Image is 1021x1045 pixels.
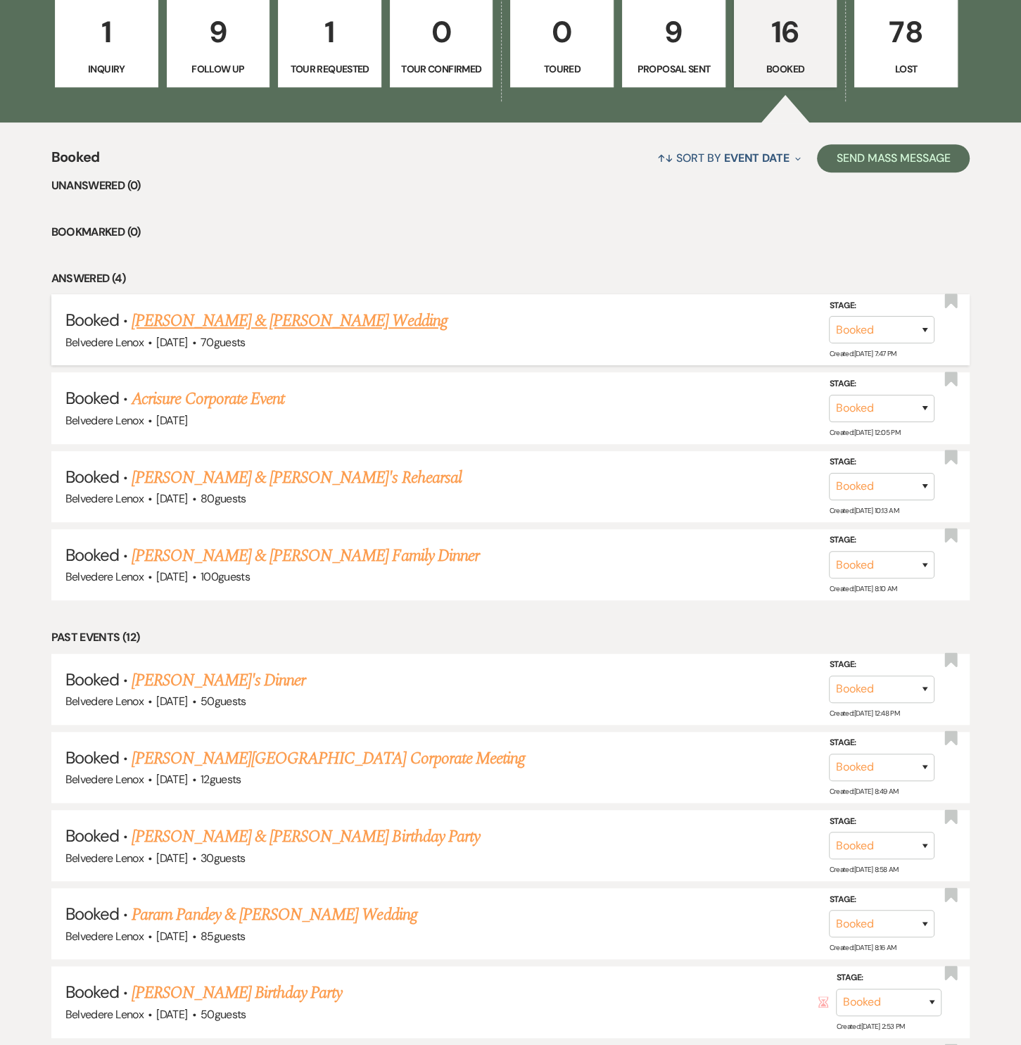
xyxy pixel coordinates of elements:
a: [PERSON_NAME]'s Dinner [132,668,305,693]
a: Param Pandey & [PERSON_NAME] Wedding [132,902,417,927]
span: [DATE] [156,772,187,787]
span: Belvedere Lenox [65,413,144,428]
span: Booked [65,747,119,768]
span: Created: [DATE] 8:10 AM [829,584,896,593]
span: Booked [65,544,119,566]
span: Created: [DATE] 10:13 AM [829,506,898,515]
span: Belvedere Lenox [65,569,144,584]
p: 0 [399,8,484,56]
span: Booked [65,981,119,1003]
label: Stage: [829,892,934,908]
a: [PERSON_NAME] & [PERSON_NAME] Wedding [132,308,447,334]
span: [DATE] [156,491,187,506]
span: Booked [65,825,119,847]
span: Created: [DATE] 12:05 PM [829,428,899,437]
span: [DATE] [156,569,187,584]
span: Created: [DATE] 8:58 AM [829,865,898,874]
li: Answered (4) [51,270,970,288]
span: Created: [DATE] 2:53 PM [836,1021,904,1030]
span: Belvedere Lenox [65,1007,144,1022]
a: Acrisure Corporate Event [132,386,284,412]
span: 50 guests [201,1007,246,1022]
a: [PERSON_NAME][GEOGRAPHIC_DATA] Corporate Meeting [132,746,525,771]
button: Sort By Event Date [651,139,806,177]
span: Created: [DATE] 12:48 PM [829,709,899,718]
p: 9 [176,8,261,56]
p: Proposal Sent [631,61,716,77]
span: 50 guests [201,694,246,709]
span: 85 guests [201,929,246,944]
p: 9 [631,8,716,56]
p: 0 [519,8,604,56]
span: [DATE] [156,413,187,428]
label: Stage: [829,735,934,751]
label: Stage: [829,533,934,548]
p: Booked [743,61,828,77]
span: 100 guests [201,569,250,584]
span: Booked [51,146,100,177]
span: 30 guests [201,851,246,866]
span: 70 guests [201,335,246,350]
label: Stage: [829,298,934,314]
p: 78 [863,8,949,56]
p: Tour Requested [287,61,372,77]
span: Booked [65,903,119,925]
span: Belvedere Lenox [65,929,144,944]
li: Unanswered (0) [51,177,970,195]
span: [DATE] [156,1007,187,1022]
span: Belvedere Lenox [65,335,144,350]
p: 1 [287,8,372,56]
span: Belvedere Lenox [65,491,144,506]
p: Lost [863,61,949,77]
a: [PERSON_NAME] Birthday Party [132,980,342,1006]
span: ↑↓ [657,151,673,165]
button: Send Mass Message [817,144,970,172]
span: Booked [65,387,119,409]
span: 12 guests [201,772,241,787]
a: [PERSON_NAME] & [PERSON_NAME] Birthday Party [132,824,480,849]
p: 1 [64,8,149,56]
label: Stage: [836,970,941,986]
span: Booked [65,309,119,331]
li: Past Events (12) [51,628,970,647]
span: 80 guests [201,491,246,506]
span: Event Date [724,151,789,165]
a: [PERSON_NAME] & [PERSON_NAME] Family Dinner [132,543,479,569]
li: Bookmarked (0) [51,223,970,241]
span: Belvedere Lenox [65,694,144,709]
span: Belvedere Lenox [65,772,144,787]
span: Created: [DATE] 8:16 AM [829,943,896,952]
span: Created: [DATE] 7:47 PM [829,349,896,358]
span: Booked [65,669,119,690]
span: [DATE] [156,929,187,944]
span: Belvedere Lenox [65,851,144,866]
span: [DATE] [156,335,187,350]
p: Inquiry [64,61,149,77]
p: Follow Up [176,61,261,77]
span: Booked [65,466,119,488]
p: Tour Confirmed [399,61,484,77]
label: Stage: [829,455,934,470]
span: [DATE] [156,851,187,866]
p: 16 [743,8,828,56]
label: Stage: [829,376,934,392]
span: [DATE] [156,694,187,709]
p: Toured [519,61,604,77]
label: Stage: [829,813,934,829]
label: Stage: [829,657,934,673]
a: [PERSON_NAME] & [PERSON_NAME]'s Rehearsal [132,465,462,490]
span: Created: [DATE] 8:49 AM [829,787,898,796]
